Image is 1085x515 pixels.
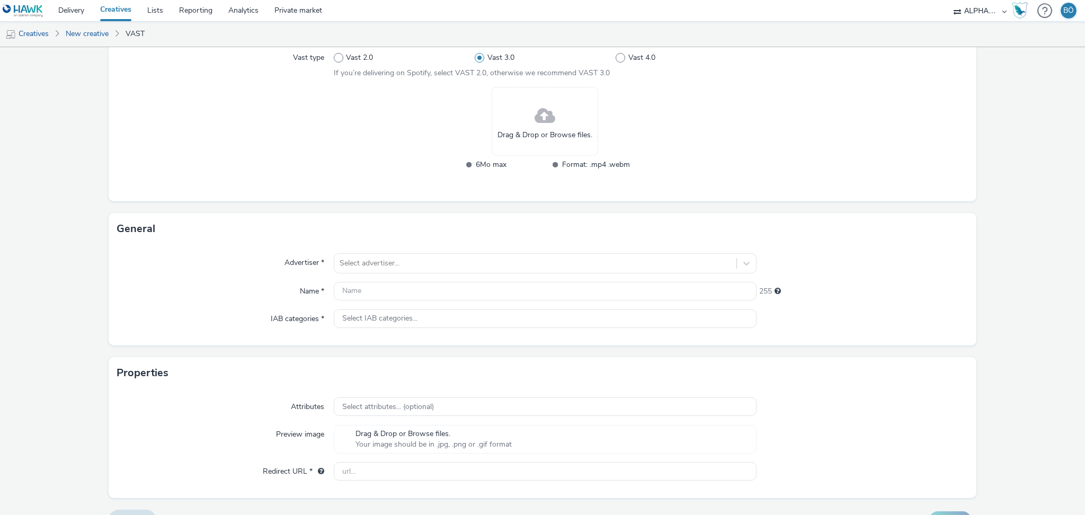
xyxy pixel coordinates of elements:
label: IAB categories * [266,309,328,324]
span: Drag & Drop or Browse files. [497,130,592,140]
a: Hawk Academy [1012,2,1032,19]
label: Redirect URL * [259,462,328,477]
span: Vast 3.0 [487,52,514,63]
input: url... [334,462,757,481]
input: Name [334,282,757,300]
a: VAST [120,21,150,47]
label: Advertiser * [280,253,328,268]
label: Vast type [289,48,328,63]
img: Hawk Academy [1012,2,1028,19]
span: Vast 2.0 [346,52,373,63]
div: BÖ [1063,3,1074,19]
img: undefined Logo [3,4,43,17]
span: 255 [759,286,772,297]
span: Your image should be in .jpg, .png or .gif format [355,439,512,450]
span: Format: .mp4 .webm [562,158,630,171]
span: Drag & Drop or Browse files. [355,429,512,439]
a: New creative [60,21,114,47]
span: Vast 4.0 [628,52,655,63]
label: Preview image [272,425,328,440]
label: Attributes [287,397,328,412]
label: Name * [296,282,328,297]
h3: General [117,221,155,237]
div: URL will be used as a validation URL with some SSPs and it will be the redirection URL of your cr... [313,466,324,477]
span: If you’re delivering on Spotify, select VAST 2.0, otherwise we recommend VAST 3.0 [334,68,610,78]
h3: Properties [117,365,168,381]
span: Select attributes... (optional) [342,403,434,412]
img: mobile [5,29,16,40]
span: 6Mo max [476,158,544,171]
div: Maximum 255 characters [775,286,781,297]
span: Select IAB categories... [342,314,417,323]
